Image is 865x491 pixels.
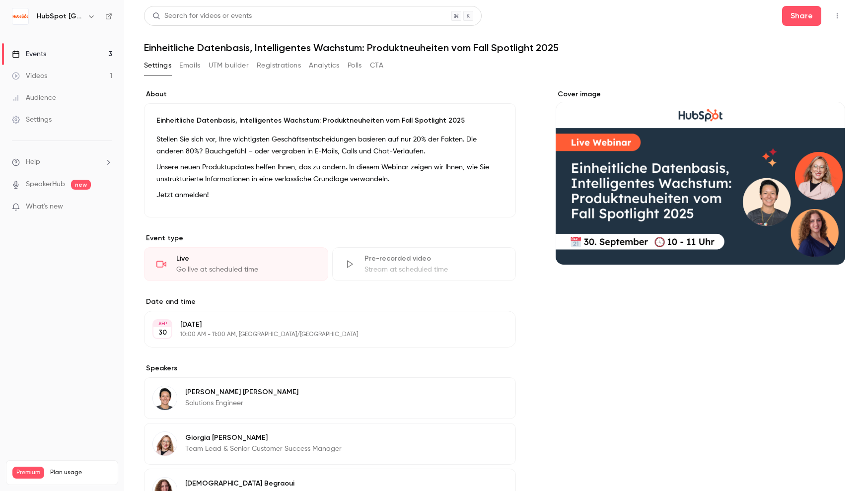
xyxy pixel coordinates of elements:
[156,116,504,126] p: Einheitliche Datenbasis, Intelligentes Wachstum: Produktneuheiten vom Fall Spotlight 2025
[153,320,171,327] div: SEP
[156,134,504,157] p: Stellen Sie sich vor, Ihre wichtigsten Geschäftsentscheidungen basieren auf nur 20% der Fakten. D...
[37,11,83,21] h6: HubSpot [GEOGRAPHIC_DATA]
[12,49,46,59] div: Events
[50,469,112,477] span: Plan usage
[185,479,294,489] p: [DEMOGRAPHIC_DATA] Begraoui
[144,233,516,243] p: Event type
[71,180,91,190] span: new
[144,58,171,73] button: Settings
[257,58,301,73] button: Registrations
[332,247,516,281] div: Pre-recorded videoStream at scheduled time
[144,89,516,99] label: About
[185,444,342,454] p: Team Lead & Senior Customer Success Manager
[364,254,504,264] div: Pre-recorded video
[153,432,177,456] img: Giorgia Miniutti
[144,423,516,465] div: Giorgia MiniuttiGiorgia [PERSON_NAME]Team Lead & Senior Customer Success Manager
[152,11,252,21] div: Search for videos or events
[12,467,44,479] span: Premium
[370,58,383,73] button: CTA
[782,6,821,26] button: Share
[144,247,328,281] div: LiveGo live at scheduled time
[100,203,112,211] iframe: Noticeable Trigger
[185,398,298,408] p: Solutions Engineer
[12,8,28,24] img: HubSpot Germany
[26,179,65,190] a: SpeakerHub
[144,42,845,54] h1: Einheitliche Datenbasis, Intelligentes Wachstum: Produktneuheiten vom Fall Spotlight 2025
[158,328,167,338] p: 30
[12,71,47,81] div: Videos
[556,89,845,265] section: Cover image
[12,157,112,167] li: help-dropdown-opener
[185,387,298,397] p: [PERSON_NAME] [PERSON_NAME]
[26,202,63,212] span: What's new
[348,58,362,73] button: Polls
[556,89,845,99] label: Cover image
[144,363,516,373] label: Speakers
[156,161,504,185] p: Unsere neuen Produktupdates helfen Ihnen, das zu ändern. In diesem Webinar zeigen wir Ihnen, wie ...
[180,331,463,339] p: 10:00 AM - 11:00 AM, [GEOGRAPHIC_DATA]/[GEOGRAPHIC_DATA]
[144,297,516,307] label: Date and time
[153,386,177,410] img: Laura Plümer
[12,93,56,103] div: Audience
[309,58,340,73] button: Analytics
[144,377,516,419] div: Laura Plümer[PERSON_NAME] [PERSON_NAME]Solutions Engineer
[209,58,249,73] button: UTM builder
[185,433,342,443] p: Giorgia [PERSON_NAME]
[176,254,316,264] div: Live
[156,189,504,201] p: Jetzt anmelden!
[179,58,200,73] button: Emails
[176,265,316,275] div: Go live at scheduled time
[26,157,40,167] span: Help
[12,115,52,125] div: Settings
[180,320,463,330] p: [DATE]
[364,265,504,275] div: Stream at scheduled time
